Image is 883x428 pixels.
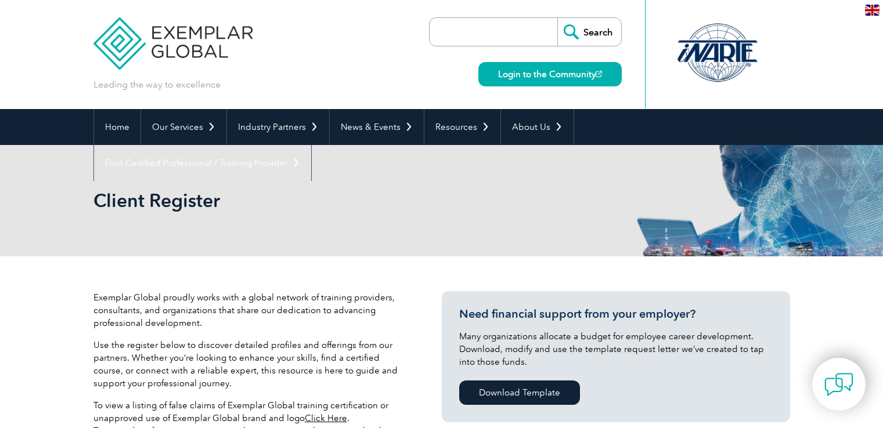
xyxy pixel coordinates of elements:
[824,370,853,399] img: contact-chat.png
[141,109,226,145] a: Our Services
[424,109,500,145] a: Resources
[501,109,574,145] a: About Us
[305,413,347,423] a: Click Here
[94,145,311,181] a: Find Certified Professional / Training Provider
[330,109,424,145] a: News & Events
[94,109,140,145] a: Home
[93,78,221,91] p: Leading the way to excellence
[865,5,880,16] img: en
[459,330,773,368] p: Many organizations allocate a budget for employee career development. Download, modify and use th...
[227,109,329,145] a: Industry Partners
[459,307,773,321] h3: Need financial support from your employer?
[478,62,622,86] a: Login to the Community
[93,291,407,329] p: Exemplar Global proudly works with a global network of training providers, consultants, and organ...
[93,339,407,390] p: Use the register below to discover detailed profiles and offerings from our partners. Whether you...
[596,71,602,77] img: open_square.png
[557,18,621,46] input: Search
[93,191,581,210] h2: Client Register
[459,380,580,405] a: Download Template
